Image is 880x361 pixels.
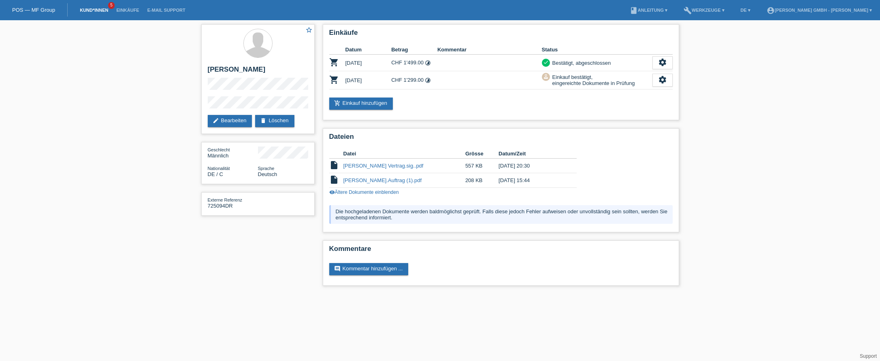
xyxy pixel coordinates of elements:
i: POSP00021072 [329,57,339,67]
a: POS — MF Group [12,7,55,13]
div: Bestätigt, abgeschlossen [550,59,611,67]
i: add_shopping_cart [334,100,341,106]
a: [PERSON_NAME] Vertrag.sig..pdf [343,163,424,169]
i: settings [658,58,667,67]
i: comment [334,265,341,272]
i: Fixe Raten (24 Raten) [425,60,431,66]
h2: [PERSON_NAME] [208,66,308,78]
th: Datum [345,45,392,55]
div: Die hochgeladenen Dokumente werden baldmöglichst geprüft. Falls diese jedoch Fehler aufweisen ode... [329,205,673,224]
th: Status [542,45,652,55]
span: Deutsch [258,171,277,177]
i: POSP00027654 [329,75,339,85]
i: build [684,6,692,15]
a: Kund*innen [76,8,112,13]
div: Männlich [208,147,258,159]
div: Einkauf bestätigt, eingereichte Dokumente in Prüfung [550,73,635,87]
td: [DATE] [345,71,392,89]
i: account_circle [767,6,775,15]
a: DE ▾ [737,8,754,13]
td: [DATE] 15:44 [499,173,565,188]
a: E-Mail Support [143,8,190,13]
i: insert_drive_file [329,160,339,170]
th: Grösse [465,149,499,159]
td: CHF 1'499.00 [391,55,437,71]
td: 557 KB [465,159,499,173]
h2: Dateien [329,133,673,145]
td: CHF 1'299.00 [391,71,437,89]
span: Geschlecht [208,147,230,152]
div: 725094DR [208,197,258,209]
a: [PERSON_NAME].Auftrag (1).pdf [343,177,422,183]
th: Datei [343,149,465,159]
i: approval [543,74,549,79]
i: edit [213,117,219,124]
span: Sprache [258,166,275,171]
a: commentKommentar hinzufügen ... [329,263,409,275]
span: Externe Referenz [208,197,243,202]
a: Einkäufe [112,8,143,13]
td: [DATE] [345,55,392,71]
i: delete [260,117,266,124]
a: bookAnleitung ▾ [626,8,671,13]
i: settings [658,75,667,84]
i: visibility [329,189,335,195]
td: [DATE] 20:30 [499,159,565,173]
a: star_border [305,26,313,35]
h2: Einkäufe [329,29,673,41]
span: Deutschland / C / 18.11.2014 [208,171,223,177]
a: account_circle[PERSON_NAME] GmbH - [PERSON_NAME] ▾ [763,8,876,13]
a: add_shopping_cartEinkauf hinzufügen [329,98,393,110]
i: check [543,59,549,65]
span: Nationalität [208,166,230,171]
span: 5 [108,2,115,9]
a: editBearbeiten [208,115,252,127]
a: deleteLöschen [255,115,294,127]
th: Datum/Zeit [499,149,565,159]
i: insert_drive_file [329,175,339,185]
i: Fixe Raten (24 Raten) [425,77,431,83]
h2: Kommentare [329,245,673,257]
a: buildWerkzeuge ▾ [680,8,729,13]
a: visibilityÄltere Dokumente einblenden [329,189,399,195]
th: Kommentar [437,45,542,55]
a: Support [860,353,877,359]
th: Betrag [391,45,437,55]
i: star_border [305,26,313,34]
i: book [630,6,638,15]
td: 208 KB [465,173,499,188]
